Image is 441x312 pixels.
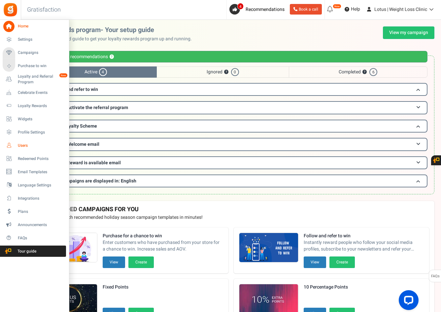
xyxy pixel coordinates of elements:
[18,156,64,162] span: Redeemed Points
[304,284,355,291] strong: 10 Percentage Points
[18,196,64,201] span: Integrations
[3,87,66,98] a: Celebrate Events
[3,206,66,217] a: Plans
[3,100,66,111] a: Loyalty Rewards
[20,3,68,17] h3: Gratisfaction
[33,214,429,221] p: Preview and launch recommended holiday season campaign templates in minutes!
[18,209,64,214] span: Plans
[18,90,64,96] span: Celebrate Events
[3,193,66,204] a: Integrations
[3,166,66,177] a: Email Templates
[246,6,285,13] span: Recommendations
[349,6,360,13] span: Help
[34,66,157,78] span: Active
[103,239,223,253] span: Enter customers who have purchased from your store for a chance to win. Increase sales and AOV.
[128,256,154,268] button: Create
[110,55,114,59] button: ?
[18,116,64,122] span: Widgets
[18,182,64,188] span: Language Settings
[362,70,367,74] button: ?
[3,74,66,85] a: Loyalty and Referral Program New
[304,239,424,253] span: Instantly reward people who follow your social media profiles, subscribe to your newsletters and ...
[3,232,66,244] a: FAQs
[3,153,66,164] a: Redeemed Points
[27,26,197,34] h2: Loyalty rewards program- Your setup guide
[333,4,341,9] em: New
[374,6,427,13] span: Lotus | Weight Loss Clinic
[3,219,66,230] a: Announcements
[237,3,244,10] span: 4
[51,177,136,184] span: Your campaigns are displayed in: English
[103,284,154,291] strong: Fixed Points
[239,233,298,263] img: Recommended Campaigns
[18,103,64,109] span: Loyalty Rewards
[3,2,18,17] img: Gratisfaction
[3,113,66,125] a: Widgets
[33,206,429,213] h4: RECOMMENDED CAMPAIGNS FOR YOU
[229,4,287,15] a: 4 Recommendations
[18,222,64,228] span: Announcements
[431,270,440,283] span: FAQs
[18,235,64,241] span: FAQs
[3,21,66,32] a: Home
[103,256,125,268] button: View
[3,47,66,58] a: Campaigns
[157,66,288,78] span: Ignored
[51,86,98,93] span: Follow and refer to win
[18,50,64,56] span: Campaigns
[290,4,322,15] a: Book a call
[18,143,64,148] span: Users
[103,233,223,239] strong: Purchase for a chance to win
[304,233,424,239] strong: Follow and refer to win
[289,66,427,78] span: Completed
[3,34,66,45] a: Settings
[18,74,66,85] span: Loyalty and Referral Program
[51,123,97,130] span: Lotus Loyalty Scheme
[3,179,66,191] a: Language Settings
[67,104,128,111] span: Activate the referral program
[3,140,66,151] a: Users
[304,256,326,268] button: View
[67,141,99,148] span: Welcome email
[18,37,64,42] span: Settings
[18,169,64,175] span: Email Templates
[383,26,434,39] a: View my campaign
[3,249,49,254] span: Tour guide
[224,70,228,74] button: ?
[18,23,64,29] span: Home
[59,73,68,78] em: New
[99,68,107,76] span: 4
[329,256,355,268] button: Create
[67,159,121,166] span: Reward is available email
[231,68,239,76] span: 0
[18,63,64,69] span: Purchase to win
[3,60,66,72] a: Purchase to win
[18,130,64,135] span: Profile Settings
[3,127,66,138] a: Profile Settings
[34,51,427,62] div: Personalized recommendations
[27,36,197,42] p: Use this personalized guide to get your loyalty rewards program up and running.
[369,68,377,76] span: 6
[342,4,363,15] a: Help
